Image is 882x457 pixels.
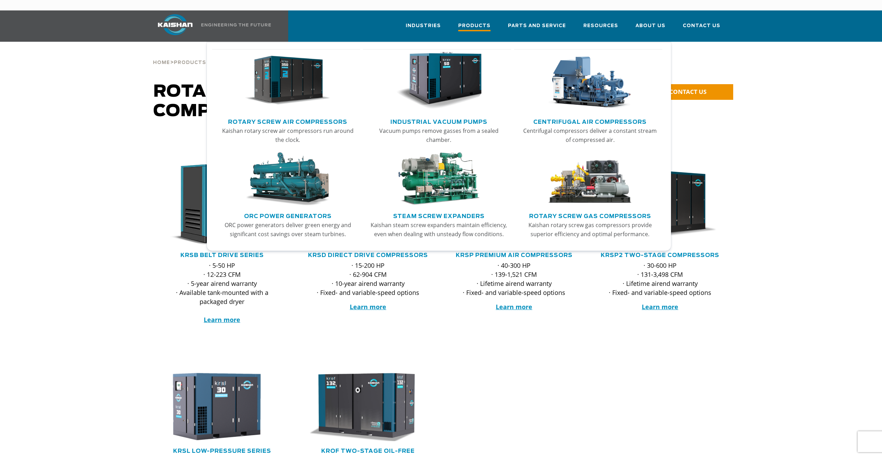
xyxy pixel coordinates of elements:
[160,261,284,324] p: · 5-50 HP · 12-223 CFM · 5-year airend warranty · Available tank-mounted with a packaged dryer
[583,22,618,30] span: Resources
[647,84,733,100] a: CONTACT US
[683,17,720,40] a: Contact Us
[153,59,170,65] a: Home
[306,261,430,297] p: · 15-200 HP · 62-904 CFM · 10-year airend warranty · Fixed- and variable-speed options
[533,116,647,126] a: Centrifugal Air Compressors
[180,252,264,258] a: KRSB Belt Drive Series
[149,14,201,35] img: kaishan logo
[598,261,722,297] p: · 30-600 HP · 131-3,498 CFM · Lifetime airend warranty · Fixed- and variable-speed options
[393,210,485,221] a: Steam Screw Expanders
[636,17,665,40] a: About Us
[396,52,482,110] img: thumb-Industrial-Vacuum-Pumps
[155,371,279,442] img: krsl30
[306,371,430,442] div: krof132
[458,17,491,42] a: Products
[522,221,658,239] p: Kaishan rotary screw gas compressors provide superior efficiency and optimal performance.
[220,221,356,239] p: ORC power generators deliver green energy and significant cost savings over steam turbines.
[583,17,618,40] a: Resources
[244,210,332,221] a: ORC Power Generators
[371,221,507,239] p: Kaishan steam screw expanders maintain efficiency, even when dealing with unsteady flow conditions.
[547,52,633,110] img: thumb-Centrifugal-Air-Compressors
[371,126,507,144] p: Vacuum pumps remove gasses from a sealed chamber.
[174,61,206,65] span: Products
[201,23,271,26] img: Engineering the future
[153,83,344,120] span: Rotary Screw Air Compressors
[153,61,170,65] span: Home
[321,448,415,454] a: KROF TWO-STAGE OIL-FREE
[350,303,386,311] a: Learn more
[508,17,566,40] a: Parts and Service
[245,52,330,110] img: thumb-Rotary-Screw-Air-Compressors
[452,261,576,297] p: · 40-300 HP · 139-1,521 CFM · Lifetime airend warranty · Fixed- and variable-speed options
[406,17,441,40] a: Industries
[496,303,532,311] a: Learn more
[601,252,719,258] a: KRSP2 Two-Stage Compressors
[174,59,206,65] a: Products
[508,22,566,30] span: Parts and Service
[642,303,678,311] a: Learn more
[173,448,271,454] a: KRSL Low-Pressure Series
[396,152,482,206] img: thumb-Steam-Screw-Expanders
[160,371,284,442] div: krsl30
[308,252,428,258] a: KRSD Direct Drive Compressors
[458,22,491,31] span: Products
[220,126,356,144] p: Kaishan rotary screw air compressors run around the clock.
[204,315,240,324] a: Learn more
[547,152,633,206] img: thumb-Rotary-Screw-Gas-Compressors
[153,42,311,68] div: > >
[149,10,272,42] a: Kaishan USA
[301,371,425,442] img: krof132
[245,152,330,206] img: thumb-ORC-Power-Generators
[529,210,651,221] a: Rotary Screw Gas Compressors
[160,163,284,246] div: krsb30
[228,116,347,126] a: Rotary Screw Air Compressors
[406,22,441,30] span: Industries
[683,22,720,30] span: Contact Us
[522,126,658,144] p: Centrifugal compressors deliver a constant stream of compressed air.
[456,252,573,258] a: KRSP Premium Air Compressors
[636,22,665,30] span: About Us
[390,116,487,126] a: Industrial Vacuum Pumps
[669,88,706,96] span: CONTACT US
